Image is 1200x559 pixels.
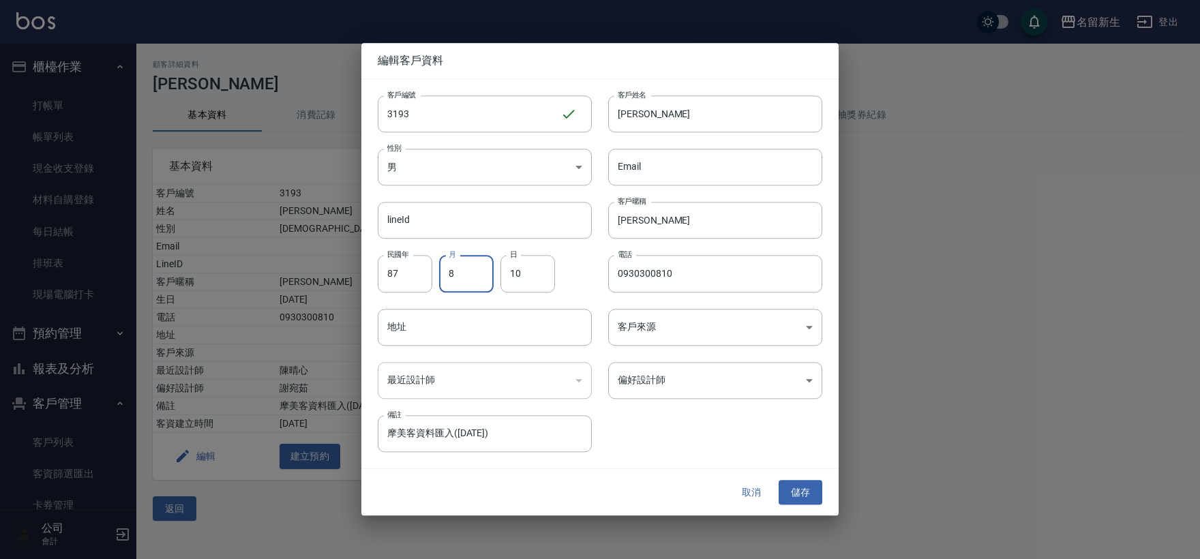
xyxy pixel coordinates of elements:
[510,250,517,260] label: 日
[730,480,773,505] button: 取消
[387,250,408,260] label: 民國年
[779,480,822,505] button: 儲存
[618,196,646,207] label: 客戶暱稱
[618,250,632,260] label: 電話
[378,54,822,67] span: 編輯客戶資料
[449,250,455,260] label: 月
[378,149,592,185] div: 男
[387,89,416,100] label: 客戶編號
[387,142,402,153] label: 性別
[618,89,646,100] label: 客戶姓名
[387,409,402,419] label: 備註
